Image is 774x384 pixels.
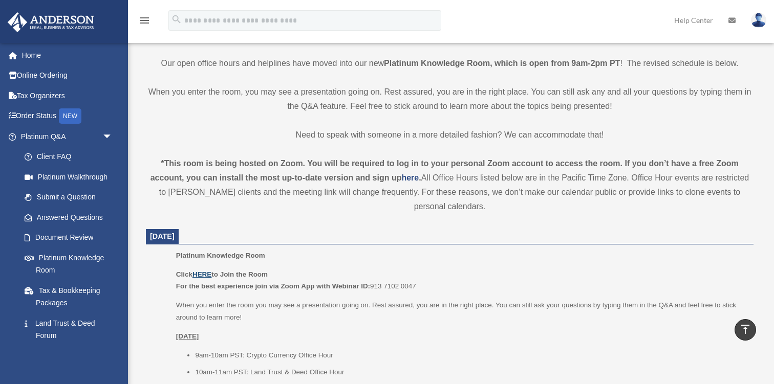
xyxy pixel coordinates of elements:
i: menu [138,14,150,27]
b: For the best experience join via Zoom App with Webinar ID: [176,282,370,290]
a: Submit a Question [14,187,128,208]
a: menu [138,18,150,27]
p: Our open office hours and helplines have moved into our new ! The revised schedule is below. [146,56,754,71]
img: User Pic [751,13,766,28]
b: Click to Join the Room [176,270,268,278]
i: search [171,14,182,25]
strong: . [419,173,421,182]
p: When you enter the room, you may see a presentation going on. Rest assured, you are in the right ... [146,85,754,114]
a: Home [7,45,128,65]
span: arrow_drop_down [102,126,123,147]
div: NEW [59,108,81,124]
a: Tax Organizers [7,85,128,106]
a: HERE [192,270,211,278]
a: Platinum Knowledge Room [14,247,123,280]
li: 9am-10am PST: Crypto Currency Office Hour [195,349,746,362]
p: Need to speak with someone in a more detailed fashion? We can accommodate that! [146,128,754,142]
a: Document Review [14,228,128,248]
a: Platinum Walkthrough [14,167,128,187]
a: Order StatusNEW [7,106,128,127]
a: Answered Questions [14,207,128,228]
i: vertical_align_top [739,323,751,335]
span: Platinum Knowledge Room [176,252,265,259]
a: Platinum Q&Aarrow_drop_down [7,126,128,147]
li: 10am-11am PST: Land Trust & Deed Office Hour [195,366,746,378]
img: Anderson Advisors Platinum Portal [5,12,97,32]
p: 913 7102 0047 [176,268,746,292]
div: All Office Hours listed below are in the Pacific Time Zone. Office Hour events are restricted to ... [146,156,754,214]
a: Online Ordering [7,65,128,86]
span: [DATE] [150,232,175,240]
a: Client FAQ [14,147,128,167]
a: here [401,173,419,182]
a: Portal Feedback [14,346,128,366]
strong: *This room is being hosted on Zoom. You will be required to log in to your personal Zoom account ... [150,159,739,182]
u: [DATE] [176,332,199,340]
a: Land Trust & Deed Forum [14,313,128,346]
a: vertical_align_top [735,319,756,341]
a: Tax & Bookkeeping Packages [14,280,128,313]
p: When you enter the room you may see a presentation going on. Rest assured, you are in the right p... [176,299,746,323]
strong: Platinum Knowledge Room, which is open from 9am-2pm PT [384,59,620,67]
